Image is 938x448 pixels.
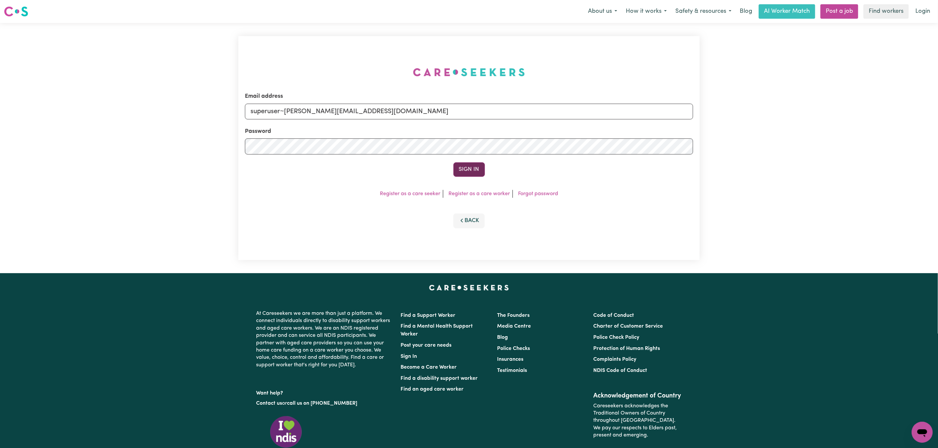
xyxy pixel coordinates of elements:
a: Protection of Human Rights [593,346,660,351]
button: How it works [622,5,671,18]
a: Police Check Policy [593,335,639,340]
a: Become a Care Worker [401,365,457,370]
iframe: Button to launch messaging window, conversation in progress [912,422,933,443]
button: Safety & resources [671,5,736,18]
a: Charter of Customer Service [593,324,663,329]
a: AI Worker Match [759,4,815,19]
a: Forgot password [518,191,558,196]
a: Complaints Policy [593,357,636,362]
img: Careseekers logo [4,6,28,17]
a: Register as a care worker [448,191,510,196]
a: NDIS Code of Conduct [593,368,647,373]
a: Contact us [256,401,282,406]
a: Find a Support Worker [401,313,456,318]
p: Careseekers acknowledges the Traditional Owners of Country throughout [GEOGRAPHIC_DATA]. We pay o... [593,400,682,442]
a: Post a job [820,4,858,19]
a: Blog [736,4,756,19]
a: Careseekers home page [429,285,509,290]
a: Register as a care seeker [380,191,440,196]
a: Sign In [401,354,417,359]
button: About us [584,5,622,18]
a: Insurances [497,357,523,362]
a: Blog [497,335,508,340]
button: Sign In [453,162,485,177]
a: Media Centre [497,324,531,329]
a: Post your care needs [401,343,452,348]
p: or [256,397,393,410]
input: Email address [245,104,693,119]
a: Find a Mental Health Support Worker [401,324,473,337]
p: Want help? [256,387,393,397]
p: At Careseekers we are more than just a platform. We connect individuals directly to disability su... [256,307,393,371]
a: Testimonials [497,368,527,373]
a: Police Checks [497,346,530,351]
a: Careseekers logo [4,4,28,19]
a: Find an aged care worker [401,387,464,392]
a: call us on [PHONE_NUMBER] [287,401,358,406]
a: Find a disability support worker [401,376,478,381]
a: The Founders [497,313,530,318]
a: Code of Conduct [593,313,634,318]
a: Find workers [863,4,909,19]
label: Email address [245,92,283,101]
label: Password [245,127,271,136]
h2: Acknowledgement of Country [593,392,682,400]
a: Login [911,4,934,19]
button: Back [453,214,485,228]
